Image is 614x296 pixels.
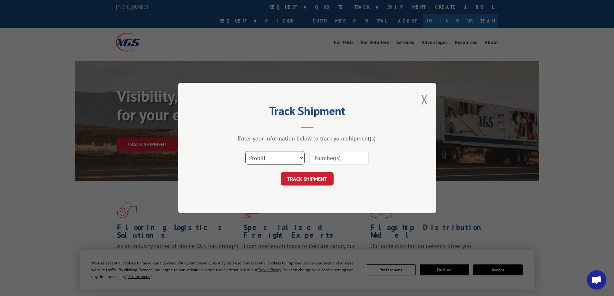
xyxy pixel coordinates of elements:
[421,91,428,108] button: Close modal
[210,106,404,119] h2: Track Shipment
[281,172,334,186] button: TRACK SHIPMENT
[309,151,369,165] input: Number(s)
[587,270,606,290] div: Open chat
[210,135,404,142] div: Enter your information below to track your shipment(s).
